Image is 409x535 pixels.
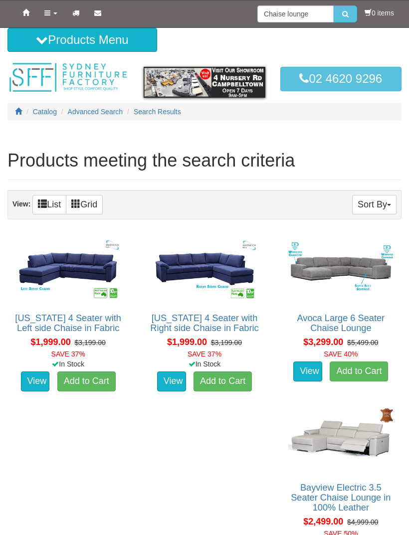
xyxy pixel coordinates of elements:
a: View [157,371,186,391]
del: $5,499.00 [347,339,378,347]
del: $3,199.00 [211,339,242,347]
a: Add to Cart [194,371,252,391]
li: 0 items [365,8,394,18]
font: SAVE 37% [188,350,221,358]
img: Bayview Electric 3.5 Seater Chaise Lounge in 100% Leather [286,405,396,473]
font: SAVE 40% [324,350,358,358]
button: Products Menu [7,28,157,52]
a: View [21,371,50,391]
span: $2,499.00 [303,517,343,527]
img: Avoca Large 6 Seater Chaise Lounge [286,235,396,303]
strong: View: [12,200,30,208]
button: Sort By [352,195,397,214]
span: $1,999.00 [167,337,207,347]
div: In Stock [5,359,131,369]
span: $3,299.00 [303,337,343,347]
a: [US_STATE] 4 Seater with Left side Chaise in Fabric [15,313,121,333]
a: Add to Cart [330,361,388,381]
a: Avoca Large 6 Seater Chaise Lounge [297,313,385,333]
div: In Stock [142,359,267,369]
img: Arizona 4 Seater with Left side Chaise in Fabric [13,235,123,303]
a: 02 4620 9296 [280,67,402,91]
del: $3,199.00 [74,339,105,347]
del: $4,999.00 [347,518,378,526]
a: Advanced Search [68,108,123,116]
a: Bayview Electric 3.5 Seater Chaise Lounge in 100% Leather [291,483,391,513]
img: showroom.gif [144,67,265,97]
a: Grid [66,195,103,214]
a: Add to Cart [57,371,116,391]
a: Search Results [134,108,181,116]
img: Sydney Furniture Factory [7,62,129,93]
span: $1,999.00 [31,337,71,347]
img: Arizona 4 Seater with Right side Chaise in Fabric [149,235,259,303]
h1: Products meeting the search criteria [7,151,402,171]
font: SAVE 37% [51,350,85,358]
a: [US_STATE] 4 Seater with Right side Chaise in Fabric [150,313,258,333]
input: Site search [257,5,334,22]
a: View [293,361,322,381]
a: Catalog [33,108,57,116]
a: List [32,195,66,214]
